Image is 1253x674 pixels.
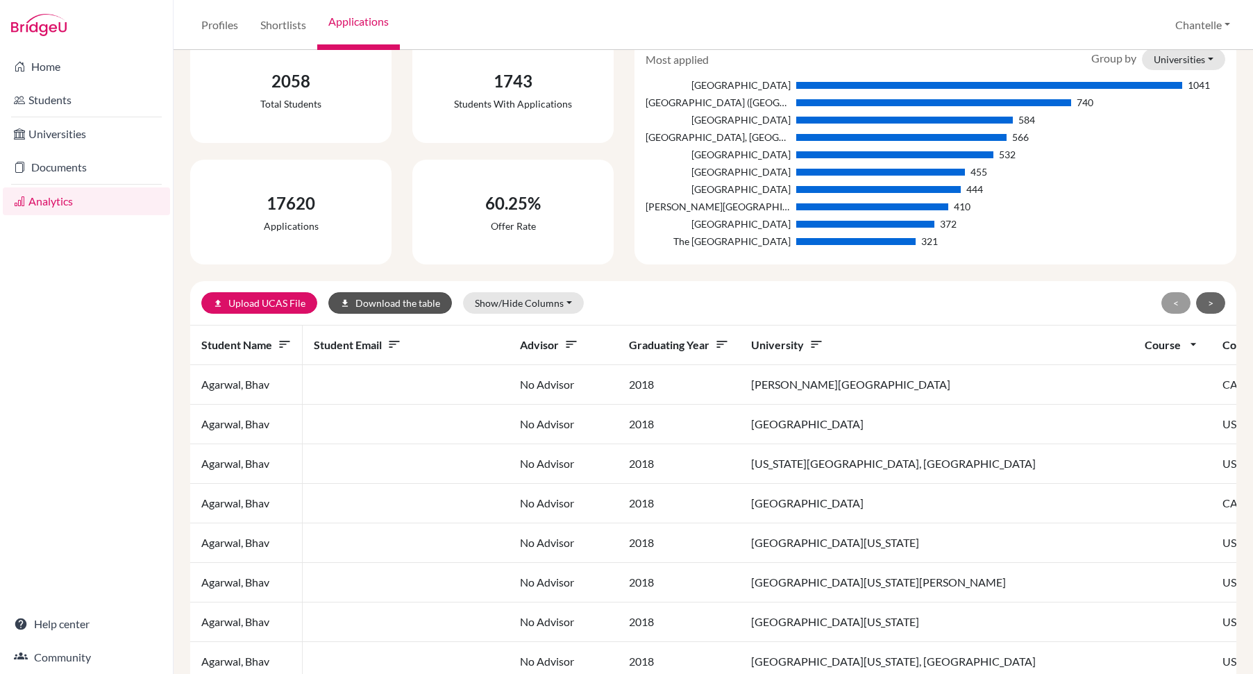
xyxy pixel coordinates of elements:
[618,405,740,444] td: 2018
[190,444,303,484] td: Agarwal, Bhav
[509,563,618,603] td: No Advisor
[3,120,170,148] a: Universities
[454,69,572,94] div: 1743
[1077,95,1093,110] div: 740
[3,187,170,215] a: Analytics
[635,51,719,68] div: Most applied
[751,338,823,351] span: University
[3,643,170,671] a: Community
[509,365,618,405] td: No Advisor
[190,365,303,405] td: Agarwal, Bhav
[618,444,740,484] td: 2018
[520,338,578,351] span: Advisor
[966,182,983,196] div: 444
[1018,112,1035,127] div: 584
[11,14,67,36] img: Bridge-U
[264,219,319,233] div: Applications
[1145,338,1200,351] span: Course
[1142,49,1225,70] button: Universities
[740,563,1134,603] td: [GEOGRAPHIC_DATA][US_STATE][PERSON_NAME]
[190,405,303,444] td: Agarwal, Bhav
[278,337,292,351] i: sort
[954,199,970,214] div: 410
[509,444,618,484] td: No Advisor
[618,484,740,523] td: 2018
[646,182,791,196] div: [GEOGRAPHIC_DATA]
[201,338,292,351] span: Student name
[740,603,1134,642] td: [GEOGRAPHIC_DATA][US_STATE]
[740,523,1134,563] td: [GEOGRAPHIC_DATA][US_STATE]
[264,191,319,216] div: 17620
[646,165,791,179] div: [GEOGRAPHIC_DATA]
[260,69,321,94] div: 2058
[740,484,1134,523] td: [GEOGRAPHIC_DATA]
[454,96,572,111] div: Students with applications
[646,199,791,214] div: [PERSON_NAME][GEOGRAPHIC_DATA]
[715,337,729,351] i: sort
[646,130,791,144] div: [GEOGRAPHIC_DATA], [GEOGRAPHIC_DATA]
[3,53,170,81] a: Home
[740,444,1134,484] td: [US_STATE][GEOGRAPHIC_DATA], [GEOGRAPHIC_DATA]
[201,292,317,314] a: uploadUpload UCAS File
[999,147,1016,162] div: 532
[190,603,303,642] td: Agarwal, Bhav
[485,191,541,216] div: 60.25%
[740,405,1134,444] td: [GEOGRAPHIC_DATA]
[213,298,223,308] i: upload
[190,523,303,563] td: Agarwal, Bhav
[921,234,938,248] div: 321
[1169,12,1236,38] button: Chantelle
[1081,49,1236,70] div: Group by
[3,153,170,181] a: Documents
[646,95,791,110] div: [GEOGRAPHIC_DATA] ([GEOGRAPHIC_DATA])
[340,298,350,308] i: download
[463,292,584,314] button: Show/Hide Columns
[809,337,823,351] i: sort
[618,563,740,603] td: 2018
[485,219,541,233] div: Offer rate
[618,603,740,642] td: 2018
[564,337,578,351] i: sort
[646,78,791,92] div: [GEOGRAPHIC_DATA]
[618,365,740,405] td: 2018
[646,234,791,248] div: The [GEOGRAPHIC_DATA]
[509,484,618,523] td: No Advisor
[260,96,321,111] div: Total students
[646,112,791,127] div: [GEOGRAPHIC_DATA]
[3,86,170,114] a: Students
[970,165,987,179] div: 455
[646,217,791,231] div: [GEOGRAPHIC_DATA]
[328,292,452,314] button: downloadDownload the table
[3,610,170,638] a: Help center
[190,484,303,523] td: Agarwal, Bhav
[646,147,791,162] div: [GEOGRAPHIC_DATA]
[509,603,618,642] td: No Advisor
[314,338,401,351] span: Student email
[1188,78,1210,92] div: 1041
[940,217,957,231] div: 372
[509,523,618,563] td: No Advisor
[740,365,1134,405] td: [PERSON_NAME][GEOGRAPHIC_DATA]
[509,405,618,444] td: No Advisor
[618,523,740,563] td: 2018
[1012,130,1029,144] div: 566
[1161,292,1191,314] button: <
[387,337,401,351] i: sort
[1196,292,1225,314] button: >
[190,563,303,603] td: Agarwal, Bhav
[629,338,729,351] span: Graduating year
[1186,337,1200,351] i: arrow_drop_down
